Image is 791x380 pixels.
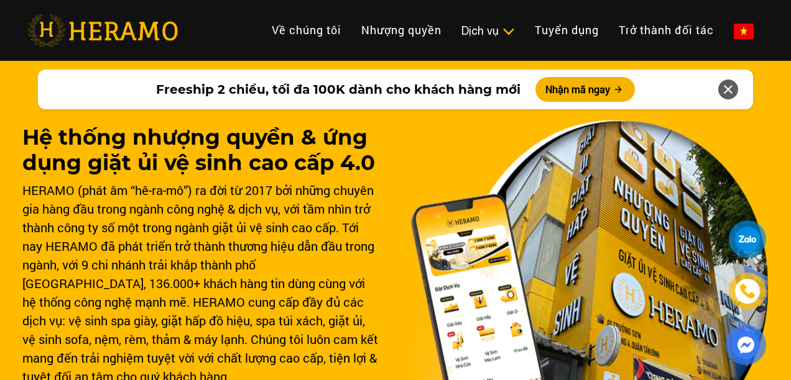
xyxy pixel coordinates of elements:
span: Freeship 2 chiều, tối đa 100K dành cho khách hàng mới [156,80,520,99]
img: vn-flag.png [734,24,754,39]
img: phone-icon [739,283,757,300]
button: Nhận mã ngay [535,77,635,102]
a: Trở thành đối tác [609,17,724,43]
img: heramo-logo.png [27,14,178,47]
a: phone-icon [731,274,764,308]
a: Tuyển dụng [525,17,609,43]
a: Về chúng tôi [262,17,351,43]
h1: Hệ thống nhượng quyền & ứng dụng giặt ủi vệ sinh cao cấp 4.0 [22,125,381,176]
img: subToggleIcon [502,25,515,38]
a: Nhượng quyền [351,17,451,43]
div: Dịch vụ [461,22,515,39]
